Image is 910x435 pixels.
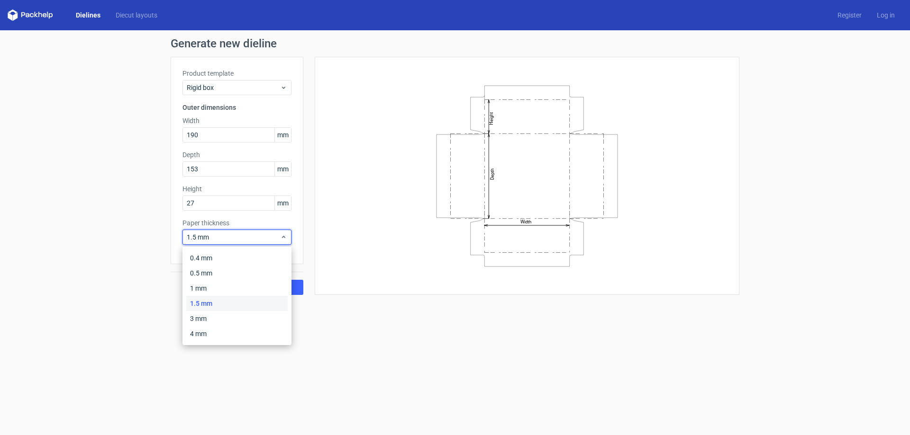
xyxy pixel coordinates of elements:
[68,10,108,20] a: Dielines
[830,10,869,20] a: Register
[274,162,291,176] span: mm
[182,150,291,160] label: Depth
[186,326,288,341] div: 4 mm
[182,103,291,112] h3: Outer dimensions
[520,219,531,224] text: Width
[274,128,291,142] span: mm
[869,10,902,20] a: Log in
[171,38,739,49] h1: Generate new dieline
[490,168,495,179] text: Depth
[186,311,288,326] div: 3 mm
[489,112,494,124] text: Height
[182,69,291,78] label: Product template
[182,184,291,194] label: Height
[186,266,288,281] div: 0.5 mm
[182,116,291,125] label: Width
[274,196,291,210] span: mm
[108,10,165,20] a: Diecut layouts
[187,83,280,92] span: Rigid box
[186,296,288,311] div: 1.5 mm
[186,250,288,266] div: 0.4 mm
[187,232,280,242] span: 1.5 mm
[182,218,291,228] label: Paper thickness
[186,281,288,296] div: 1 mm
